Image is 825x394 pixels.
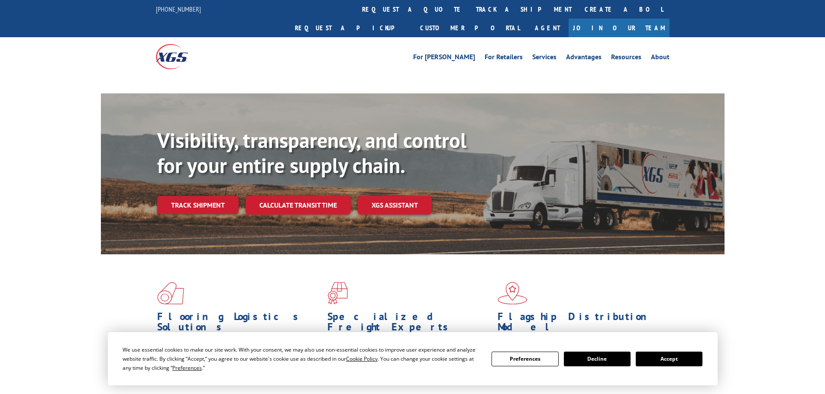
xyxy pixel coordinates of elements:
[526,19,569,37] a: Agent
[157,282,184,304] img: xgs-icon-total-supply-chain-intelligence-red
[485,54,523,63] a: For Retailers
[123,345,481,372] div: We use essential cookies to make our site work. With your consent, we may also use non-essential ...
[157,127,466,179] b: Visibility, transparency, and control for your entire supply chain.
[498,311,661,336] h1: Flagship Distribution Model
[346,355,378,362] span: Cookie Policy
[611,54,641,63] a: Resources
[157,311,321,336] h1: Flooring Logistics Solutions
[564,352,631,366] button: Decline
[498,282,527,304] img: xgs-icon-flagship-distribution-model-red
[566,54,602,63] a: Advantages
[569,19,670,37] a: Join Our Team
[492,352,558,366] button: Preferences
[108,332,718,385] div: Cookie Consent Prompt
[246,196,351,215] a: Calculate transit time
[327,311,491,336] h1: Specialized Freight Experts
[288,19,414,37] a: Request a pickup
[414,19,526,37] a: Customer Portal
[172,364,202,372] span: Preferences
[651,54,670,63] a: About
[636,352,702,366] button: Accept
[157,196,239,214] a: Track shipment
[532,54,556,63] a: Services
[327,282,348,304] img: xgs-icon-focused-on-flooring-red
[156,5,201,13] a: [PHONE_NUMBER]
[358,196,432,215] a: XGS ASSISTANT
[413,54,475,63] a: For [PERSON_NAME]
